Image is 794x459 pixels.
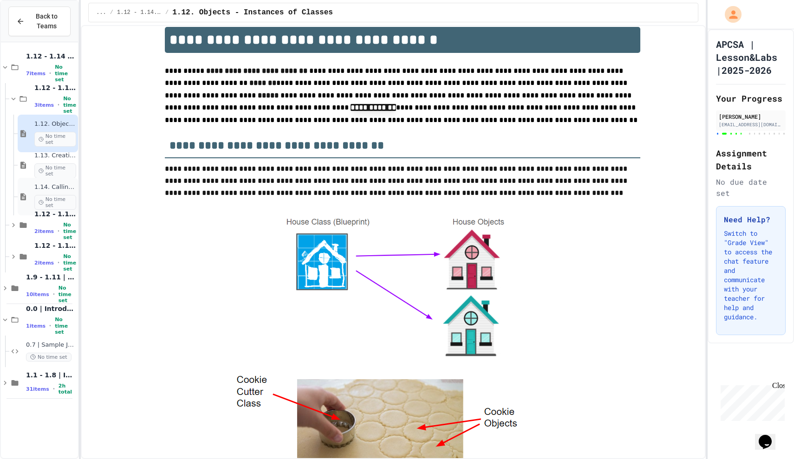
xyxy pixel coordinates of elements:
span: No time set [26,353,72,362]
span: • [58,227,59,235]
span: No time set [63,222,76,240]
span: No time set [63,96,76,114]
div: Chat with us now!Close [4,4,64,59]
span: 3 items [34,102,54,108]
span: 1 items [26,323,46,329]
span: 1.12 - 1.14. | Lessons and Notes [34,84,76,92]
span: • [53,385,55,393]
span: 31 items [26,386,49,392]
span: 1.12. Objects - Instances of Classes [34,120,76,128]
p: Switch to "Grade View" to access the chat feature and communicate with your teacher for help and ... [724,229,778,322]
span: • [53,291,55,298]
span: Back to Teams [30,12,63,31]
span: 1.12 - 1.14 | Objects and Instances of Classes [26,52,76,60]
iframe: chat widget [717,381,785,421]
span: 2 items [34,260,54,266]
div: [PERSON_NAME] [719,112,783,121]
span: • [58,101,59,109]
span: 1.9 - 1.11 | Introduction to Methods [26,273,76,281]
span: • [49,70,51,77]
span: No time set [63,253,76,272]
h3: Need Help? [724,214,778,225]
div: My Account [715,4,744,25]
h2: Assignment Details [716,147,786,173]
span: • [58,259,59,266]
span: / [165,9,169,16]
span: 2 items [34,228,54,234]
span: 1.14. Calling Instance Methods [34,183,76,191]
span: No time set [34,195,76,210]
span: 10 items [26,291,49,297]
span: 1.13. Creating and Initializing Objects: Constructors [34,152,76,160]
span: No time set [59,285,76,304]
span: No time set [34,132,76,147]
span: • [49,322,51,330]
span: 1.12. Objects - Instances of Classes [172,7,333,18]
span: 1.12 - 1.14. | Practice Labs [34,241,76,250]
span: 0.7 | Sample JuiceMind Assignment - [GEOGRAPHIC_DATA] [26,341,76,349]
h1: APCSA | Lesson&Labs |2025-2026 [716,38,786,77]
span: 1.12 - 1.14. | Graded Labs [34,210,76,218]
span: No time set [55,317,76,335]
span: 0.0 | Introduction to APCSA [26,304,76,313]
div: [EMAIL_ADDRESS][DOMAIN_NAME] [719,121,783,128]
div: No due date set [716,176,786,199]
span: 1.12 - 1.14. | Lessons and Notes [117,9,162,16]
button: Back to Teams [8,6,71,36]
span: 2h total [59,383,76,395]
h2: Your Progress [716,92,786,105]
span: 1.1 - 1.8 | Introduction to Java [26,371,76,379]
iframe: chat widget [755,422,785,450]
span: ... [96,9,106,16]
span: No time set [55,64,76,83]
span: No time set [34,163,76,178]
span: / [110,9,113,16]
span: 7 items [26,71,46,77]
